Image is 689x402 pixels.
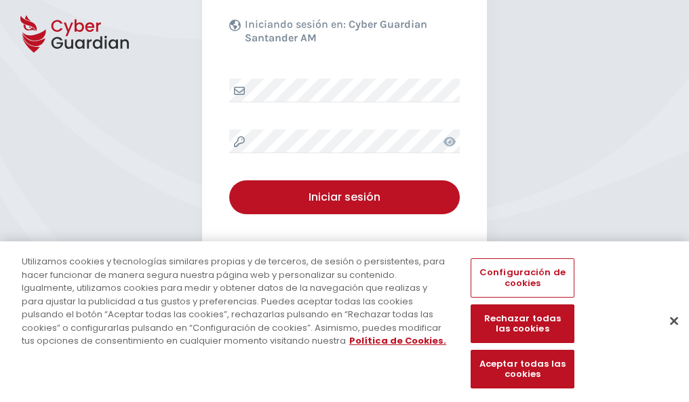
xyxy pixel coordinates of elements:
button: Aceptar todas las cookies [471,350,574,388]
button: Cerrar [659,306,689,336]
button: Configuración de cookies, Abre el cuadro de diálogo del centro de preferencias. [471,258,574,297]
div: Iniciar sesión [239,189,450,205]
button: Iniciar sesión [229,180,460,214]
button: Rechazar todas las cookies [471,304,574,343]
a: Más información sobre su privacidad, se abre en una nueva pestaña [349,334,446,347]
div: Utilizamos cookies y tecnologías similares propias y de terceros, de sesión o persistentes, para ... [22,255,450,348]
